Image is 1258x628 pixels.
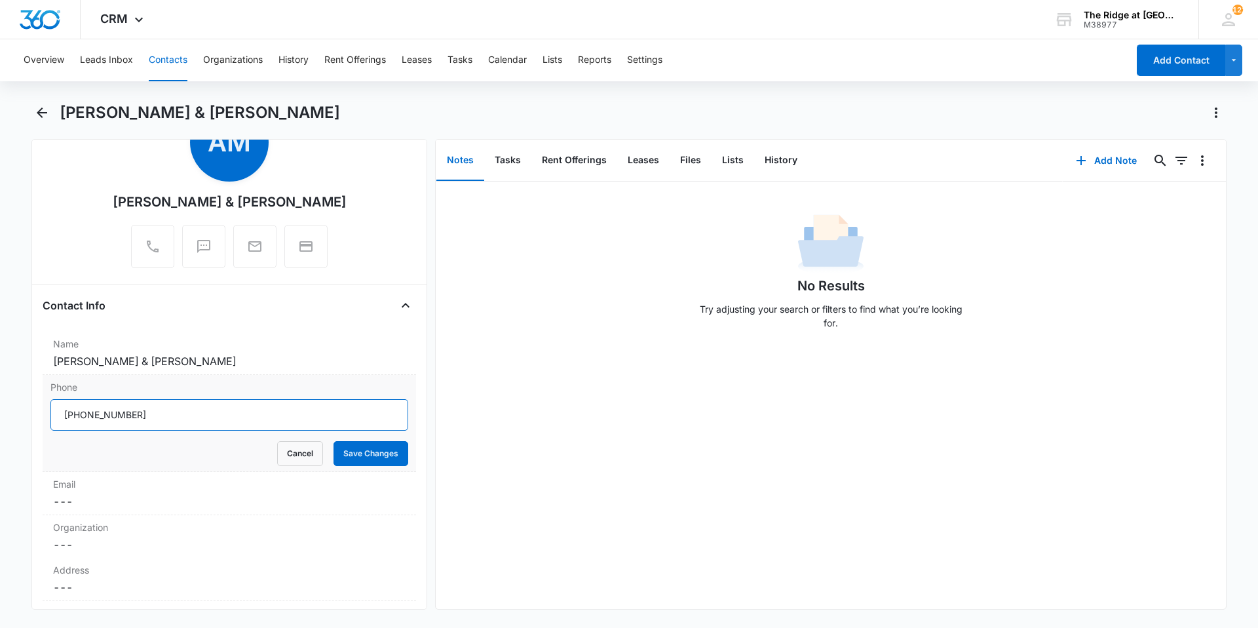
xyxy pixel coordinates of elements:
button: Lists [712,140,754,181]
button: Calendar [488,39,527,81]
button: Tasks [484,140,531,181]
button: Filters [1171,150,1192,171]
dd: --- [53,579,406,595]
div: account name [1084,10,1179,20]
dd: --- [53,494,406,509]
dd: --- [53,537,406,553]
span: 121 [1232,5,1243,15]
button: Leases [402,39,432,81]
div: Name[PERSON_NAME] & [PERSON_NAME] [43,332,416,375]
button: Leads Inbox [80,39,133,81]
button: Settings [627,39,662,81]
button: History [278,39,309,81]
div: Organization--- [43,515,416,558]
button: Save Changes [334,441,408,466]
button: Cancel [277,441,323,466]
button: Files [670,140,712,181]
button: Rent Offerings [531,140,617,181]
button: Search... [1150,150,1171,171]
span: CRM [100,12,128,26]
button: History [754,140,808,181]
div: Email--- [43,472,416,515]
button: Actions [1206,102,1227,123]
button: Organizations [203,39,263,81]
p: Try adjusting your search or filters to find what you’re looking for. [693,302,968,330]
label: Organization [53,520,406,534]
div: [PERSON_NAME] & [PERSON_NAME] [113,192,347,212]
button: Add Note [1063,145,1150,176]
dd: [PERSON_NAME] & [PERSON_NAME] [53,353,406,369]
button: Reports [578,39,611,81]
h1: No Results [797,276,865,296]
button: Tasks [448,39,472,81]
button: Notes [436,140,484,181]
div: Address--- [43,558,416,601]
div: notifications count [1232,5,1243,15]
h1: [PERSON_NAME] & [PERSON_NAME] [60,103,340,123]
button: Add Contact [1137,45,1225,76]
button: Rent Offerings [324,39,386,81]
button: Overflow Menu [1192,150,1213,171]
button: Leases [617,140,670,181]
button: Contacts [149,39,187,81]
label: Name [53,337,406,351]
div: account id [1084,20,1179,29]
label: Address [53,563,406,577]
button: Close [395,295,416,316]
label: Email [53,477,406,491]
span: AM [190,103,269,182]
label: Phone [50,380,408,394]
button: Overview [24,39,64,81]
input: Phone [50,399,408,431]
button: Lists [543,39,562,81]
button: Back [31,102,52,123]
img: No Data [798,210,864,276]
h4: Contact Info [43,298,105,313]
